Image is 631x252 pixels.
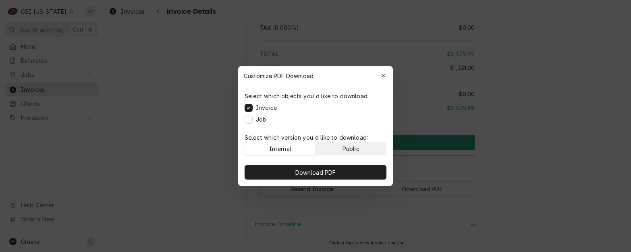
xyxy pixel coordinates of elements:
span: Download PDF [294,168,338,177]
label: Job [256,115,266,124]
button: Download PDF [245,165,386,180]
div: Customize PDF Download [238,66,393,85]
label: Invoice [256,103,277,112]
div: Public [342,145,359,153]
p: Select which objects you'd like to download: [245,92,369,100]
div: Internal [269,145,291,153]
p: Select which version you'd like to download: [245,133,386,142]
